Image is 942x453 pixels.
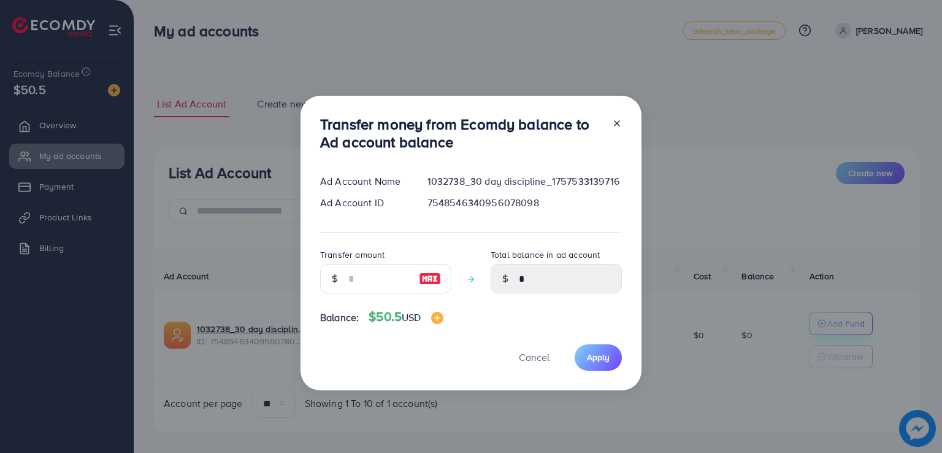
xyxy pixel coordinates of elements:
label: Total balance in ad account [491,249,600,261]
button: Cancel [504,344,565,371]
img: image [431,312,443,324]
span: USD [402,311,421,324]
div: 1032738_30 day discipline_1757533139716 [418,174,632,188]
div: 7548546340956078098 [418,196,632,210]
div: Ad Account Name [310,174,418,188]
label: Transfer amount [320,249,385,261]
img: image [419,271,441,286]
span: Balance: [320,311,359,325]
h3: Transfer money from Ecomdy balance to Ad account balance [320,115,602,151]
span: Cancel [519,350,549,364]
div: Ad Account ID [310,196,418,210]
button: Apply [575,344,622,371]
h4: $50.5 [369,309,443,325]
span: Apply [587,351,610,363]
